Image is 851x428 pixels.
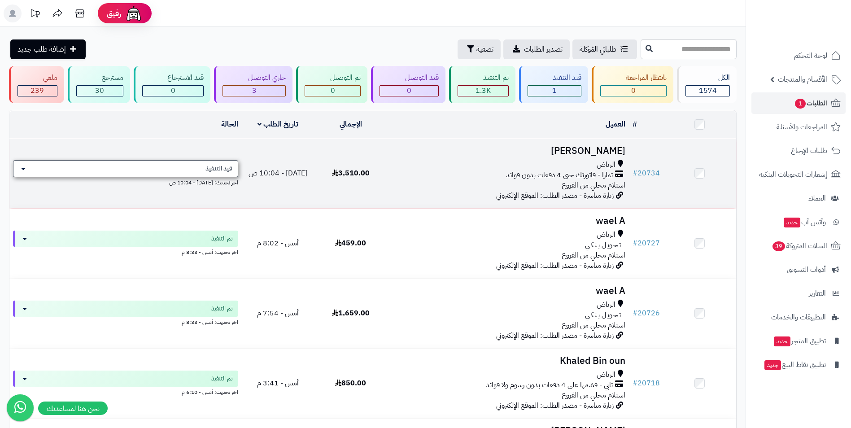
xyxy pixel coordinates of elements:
[17,44,66,55] span: إضافة طلب جديد
[13,247,238,256] div: اخر تحديث: أمس - 8:33 م
[486,380,613,390] span: تابي - قسّمها على 4 دفعات بدون رسوم ولا فوائد
[597,370,615,380] span: الرياض
[808,192,826,205] span: العملاء
[506,170,613,180] span: تمارا - فاتورتك حتى 4 دفعات بدون فوائد
[597,300,615,310] span: الرياض
[335,378,366,389] span: 850.00
[142,73,204,83] div: قيد الاسترجاع
[772,241,785,251] span: 39
[552,85,557,96] span: 1
[751,188,846,209] a: العملاء
[751,330,846,352] a: تطبيق المتجرجديد
[223,73,286,83] div: جاري التوصيل
[528,73,582,83] div: قيد التنفيذ
[751,235,846,257] a: السلات المتروكة39
[77,86,123,96] div: 30
[125,4,143,22] img: ai-face.png
[633,238,637,249] span: #
[790,23,842,42] img: logo-2.png
[252,85,257,96] span: 3
[496,330,614,341] span: زيارة مباشرة - مصدر الطلب: الموقع الإلكتروني
[476,44,493,55] span: تصفية
[784,218,800,227] span: جديد
[305,73,361,83] div: تم التوصيل
[13,317,238,326] div: اخر تحديث: أمس - 8:33 م
[391,146,625,156] h3: [PERSON_NAME]
[391,356,625,366] h3: Khaled Bin oun
[772,240,827,252] span: السلات المتروكة
[391,286,625,296] h3: wael A
[751,306,846,328] a: التطبيقات والخدمات
[132,66,213,103] a: قيد الاسترجاع 0
[476,85,491,96] span: 1.3K
[633,168,660,179] a: #20734
[31,85,44,96] span: 239
[600,73,667,83] div: بانتظار المراجعة
[332,308,370,319] span: 1,659.00
[407,85,411,96] span: 0
[751,140,846,162] a: طلبات الإرجاع
[633,238,660,249] a: #20727
[458,73,509,83] div: تم التنفيذ
[332,168,370,179] span: 3,510.00
[751,45,846,66] a: لوحة التحكم
[794,49,827,62] span: لوحة التحكم
[305,86,360,96] div: 0
[751,211,846,233] a: وآتس آبجديد
[10,39,86,59] a: إضافة طلب جديد
[685,73,730,83] div: الكل
[585,310,621,320] span: تـحـويـل بـنـكـي
[633,378,637,389] span: #
[107,8,121,19] span: رفيق
[18,86,57,96] div: 239
[257,308,299,319] span: أمس - 7:54 م
[528,86,581,96] div: 1
[751,92,846,114] a: الطلبات1
[458,39,501,59] button: تصفية
[759,168,827,181] span: إشعارات التحويلات البنكية
[503,39,570,59] a: تصدير الطلبات
[7,66,66,103] a: ملغي 239
[751,354,846,376] a: تطبيق نقاط البيعجديد
[249,168,307,179] span: [DATE] - 10:04 ص
[496,260,614,271] span: زيارة مباشرة - مصدر الطلب: الموقع الإلكتروني
[764,360,781,370] span: جديد
[590,66,675,103] a: بانتظار المراجعة 0
[809,287,826,300] span: التقارير
[795,99,806,109] span: 1
[601,86,666,96] div: 0
[751,259,846,280] a: أدوات التسويق
[778,73,827,86] span: الأقسام والمنتجات
[391,216,625,226] h3: wael A
[496,190,614,201] span: زيارة مباشرة - مصدر الطلب: الموقع الإلكتروني
[294,66,369,103] a: تم التوصيل 0
[699,85,717,96] span: 1574
[631,85,636,96] span: 0
[751,283,846,304] a: التقارير
[562,250,625,261] span: استلام محلي من الفروع
[205,164,232,173] span: قيد التنفيذ
[211,234,233,243] span: تم التنفيذ
[257,378,299,389] span: أمس - 3:41 م
[212,66,294,103] a: جاري التوصيل 3
[331,85,335,96] span: 0
[458,86,508,96] div: 1301
[221,119,238,130] a: الحالة
[777,121,827,133] span: المراجعات والأسئلة
[562,390,625,401] span: استلام محلي من الفروع
[223,86,285,96] div: 3
[633,378,660,389] a: #20718
[517,66,590,103] a: قيد التنفيذ 1
[597,230,615,240] span: الرياض
[771,311,826,323] span: التطبيقات والخدمات
[794,97,827,109] span: الطلبات
[606,119,625,130] a: العميل
[572,39,637,59] a: طلباتي المُوكلة
[17,73,57,83] div: ملغي
[257,119,298,130] a: تاريخ الطلب
[257,238,299,249] span: أمس - 8:02 م
[774,336,790,346] span: جديد
[562,320,625,331] span: استلام محلي من الفروع
[143,86,204,96] div: 0
[95,85,104,96] span: 30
